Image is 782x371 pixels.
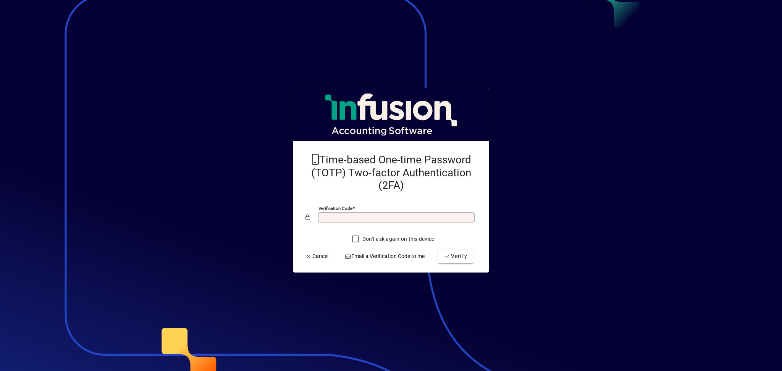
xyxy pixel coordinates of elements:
[345,252,425,260] span: Email a Verification Code to me
[305,252,328,260] span: Cancel
[342,250,428,263] button: Email a Verification Code to me
[438,250,473,263] button: Verify
[305,153,477,192] h2: Time-based One-time Password (TOTP) Two-factor Authentication (2FA)
[444,252,467,260] span: Verify
[318,206,352,211] mat-label: Verification code
[302,250,331,263] button: Cancel
[361,235,435,243] label: Don't ask again on this device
